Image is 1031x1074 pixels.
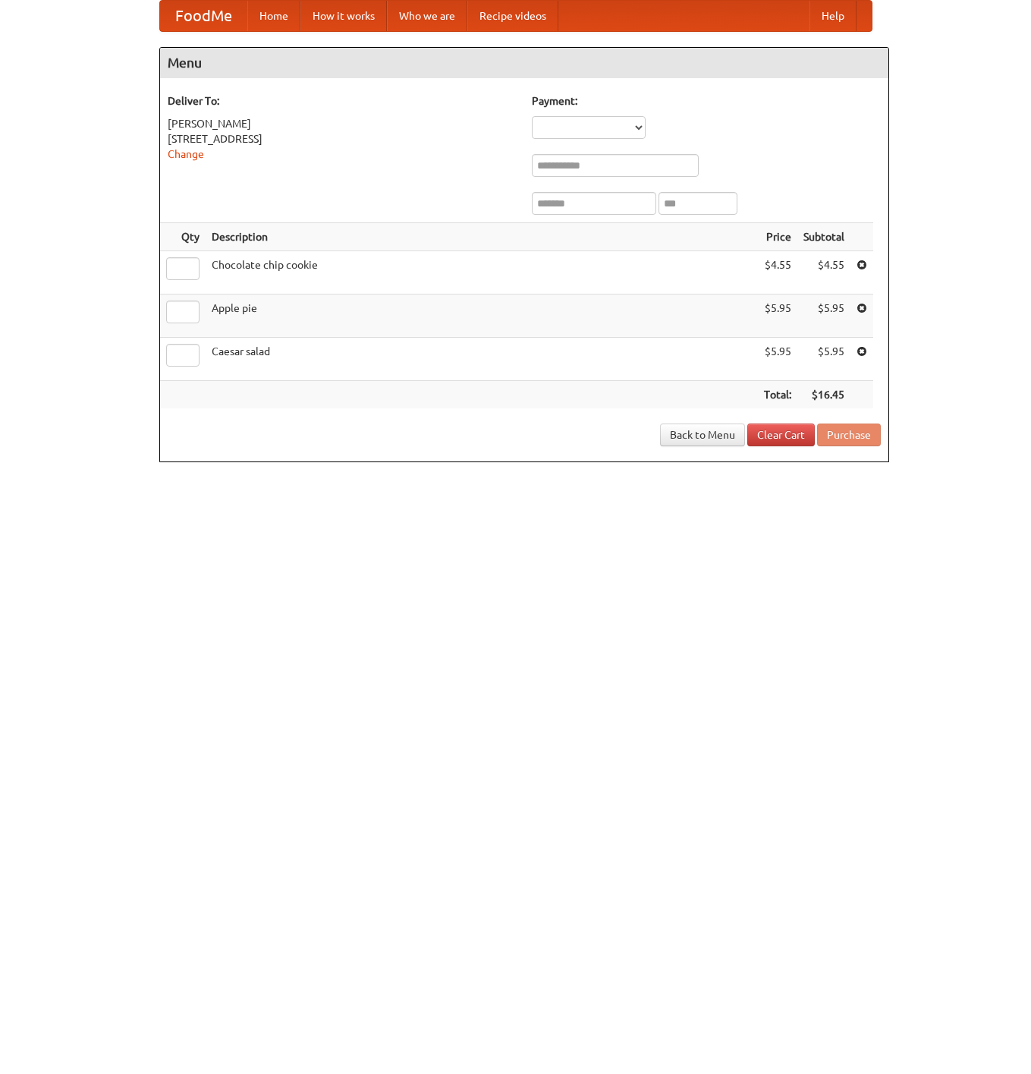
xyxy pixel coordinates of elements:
[797,251,850,294] td: $4.55
[206,338,758,381] td: Caesar salad
[168,131,517,146] div: [STREET_ADDRESS]
[160,48,888,78] h4: Menu
[758,338,797,381] td: $5.95
[387,1,467,31] a: Who we are
[797,381,850,409] th: $16.45
[168,116,517,131] div: [PERSON_NAME]
[300,1,387,31] a: How it works
[168,148,204,160] a: Change
[206,223,758,251] th: Description
[797,294,850,338] td: $5.95
[160,223,206,251] th: Qty
[758,251,797,294] td: $4.55
[797,223,850,251] th: Subtotal
[160,1,247,31] a: FoodMe
[467,1,558,31] a: Recipe videos
[247,1,300,31] a: Home
[532,93,881,109] h5: Payment:
[817,424,881,446] button: Purchase
[206,294,758,338] td: Apple pie
[206,251,758,294] td: Chocolate chip cookie
[758,381,797,409] th: Total:
[758,223,797,251] th: Price
[758,294,797,338] td: $5.95
[168,93,517,109] h5: Deliver To:
[747,424,815,446] a: Clear Cart
[797,338,850,381] td: $5.95
[660,424,745,446] a: Back to Menu
[809,1,857,31] a: Help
